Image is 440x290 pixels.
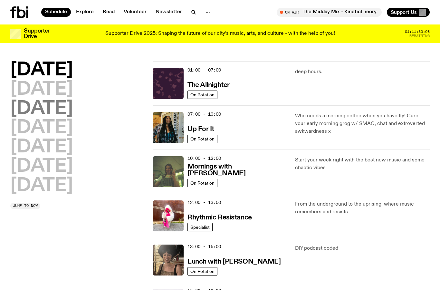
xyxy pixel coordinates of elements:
a: Volunteer [120,8,150,17]
button: [DATE] [10,81,73,99]
p: Supporter Drive 2025: Shaping the future of our city’s music, arts, and culture - with the help o... [105,31,335,37]
button: [DATE] [10,138,73,156]
a: Specialist [187,223,213,231]
a: Schedule [41,8,71,17]
a: Rhythmic Resistance [187,213,252,221]
p: Who needs a morning coffee when you have Ify! Cure your early morning grog w/ SMAC, chat and extr... [295,112,430,135]
p: deep hours. [295,68,430,76]
span: 12:00 - 13:00 [187,199,221,206]
img: Ify - a Brown Skin girl with black braided twists, looking up to the side with her tongue stickin... [153,112,184,143]
span: 10:00 - 12:00 [187,155,221,161]
a: On Rotation [187,267,217,275]
span: On Rotation [190,92,215,97]
h3: Rhythmic Resistance [187,214,252,221]
a: Up For It [187,125,214,133]
a: Newsletter [152,8,186,17]
a: Read [99,8,119,17]
h3: Mornings with [PERSON_NAME] [187,163,287,177]
h3: The Allnighter [187,82,230,89]
p: Start your week right with the best new music and some chaotic vibes [295,156,430,172]
h3: Supporter Drive [24,28,50,39]
span: On Rotation [190,136,215,141]
span: Jump to now [13,204,38,208]
span: 01:11:30:08 [405,30,430,34]
p: From the underground to the uprising, where music remembers and resists [295,200,430,216]
button: Jump to now [10,203,40,209]
img: Jim Kretschmer in a really cute outfit with cute braids, standing on a train holding up a peace s... [153,156,184,187]
a: On Rotation [187,135,217,143]
span: Specialist [190,225,210,229]
a: Lunch with [PERSON_NAME] [187,257,281,265]
a: Mornings with [PERSON_NAME] [187,162,287,177]
button: [DATE] [10,119,73,137]
span: 01:00 - 07:00 [187,67,221,73]
button: [DATE] [10,100,73,118]
button: [DATE] [10,158,73,176]
button: [DATE] [10,61,73,79]
h3: Up For It [187,126,214,133]
button: Support Us [387,8,430,17]
button: [DATE] [10,177,73,195]
a: On Rotation [187,91,217,99]
span: 13:00 - 15:00 [187,244,221,250]
button: On AirThe Midday Mix - KineticTheory [277,8,382,17]
h3: Lunch with [PERSON_NAME] [187,258,281,265]
span: On Rotation [190,269,215,274]
a: The Allnighter [187,81,230,89]
span: Support Us [391,9,417,15]
a: Explore [72,8,98,17]
span: Remaining [409,34,430,38]
p: DIY podcast coded [295,245,430,252]
a: On Rotation [187,179,217,187]
img: Attu crouches on gravel in front of a brown wall. They are wearing a white fur coat with a hood, ... [153,200,184,231]
span: On Rotation [190,180,215,185]
span: 07:00 - 10:00 [187,111,221,117]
